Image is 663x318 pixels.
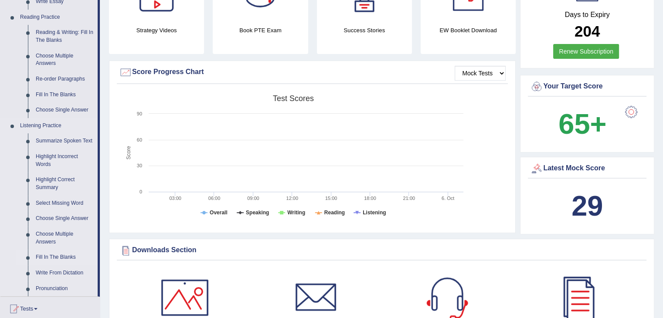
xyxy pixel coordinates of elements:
tspan: 6. Oct [442,196,454,201]
text: 09:00 [247,196,259,201]
text: 60 [137,137,142,142]
text: 21:00 [403,196,415,201]
text: 03:00 [169,196,181,201]
b: 204 [575,23,600,40]
a: Reading & Writing: Fill In The Blanks [32,25,98,48]
div: Latest Mock Score [530,162,644,175]
b: 29 [571,190,603,222]
a: Select Missing Word [32,196,98,211]
h4: Strategy Videos [109,26,204,35]
text: 18:00 [364,196,376,201]
a: Fill In The Blanks [32,87,98,103]
text: 06:00 [208,196,221,201]
a: Choose Single Answer [32,102,98,118]
tspan: Score [126,146,132,160]
a: Reading Practice [16,10,98,25]
h4: Book PTE Exam [213,26,308,35]
text: 12:00 [286,196,298,201]
b: 65+ [558,108,606,140]
a: Choose Multiple Answers [32,227,98,250]
text: 15:00 [325,196,337,201]
text: 0 [139,189,142,194]
h4: Success Stories [317,26,412,35]
div: Score Progress Chart [119,66,506,79]
a: Listening Practice [16,118,98,134]
a: Renew Subscription [553,44,619,59]
a: Fill In The Blanks [32,250,98,265]
div: Downloads Section [119,244,644,257]
a: Highlight Correct Summary [32,172,98,195]
a: Choose Multiple Answers [32,48,98,71]
text: 30 [137,163,142,168]
div: Your Target Score [530,80,644,93]
text: 90 [137,111,142,116]
h4: Days to Expiry [530,11,644,19]
a: Summarize Spoken Text [32,133,98,149]
a: Choose Single Answer [32,211,98,227]
a: Pronunciation [32,281,98,297]
tspan: Overall [210,210,228,216]
a: Write From Dictation [32,265,98,281]
h4: EW Booklet Download [421,26,516,35]
tspan: Speaking [246,210,269,216]
tspan: Listening [363,210,386,216]
tspan: Test scores [273,94,314,103]
a: Highlight Incorrect Words [32,149,98,172]
tspan: Reading [324,210,345,216]
a: Re-order Paragraphs [32,71,98,87]
tspan: Writing [287,210,305,216]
